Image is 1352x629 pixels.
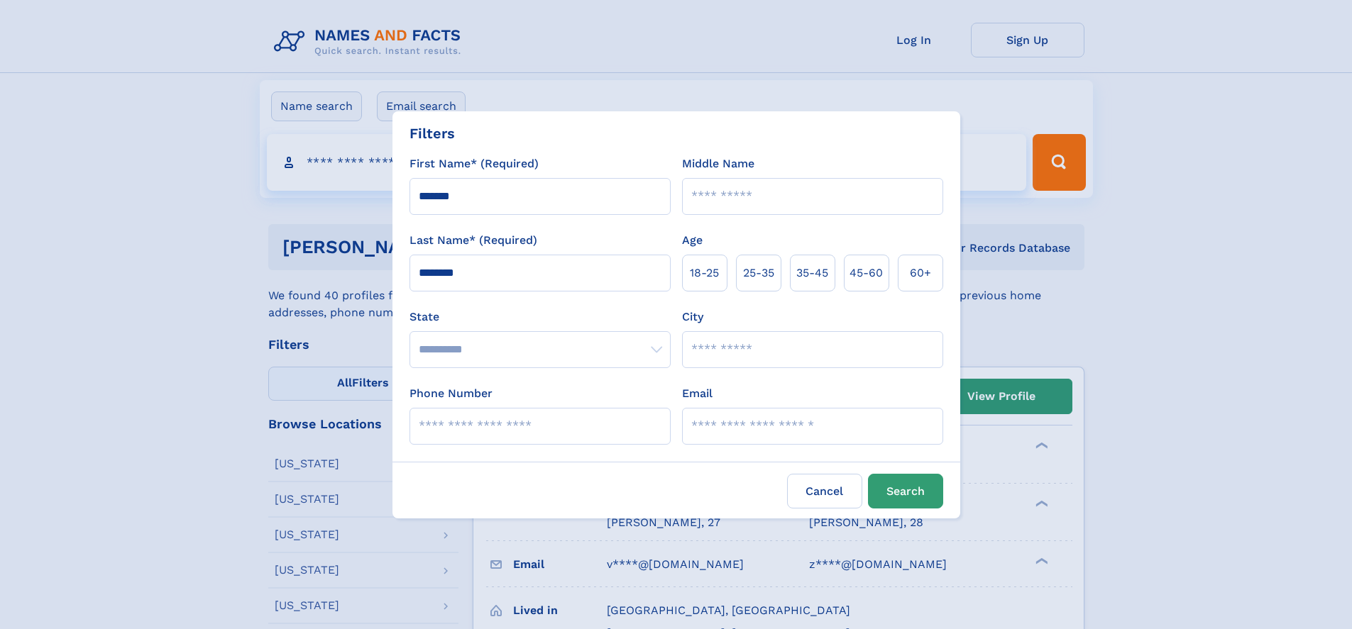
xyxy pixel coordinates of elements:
[796,265,828,282] span: 35‑45
[690,265,719,282] span: 18‑25
[910,265,931,282] span: 60+
[410,123,455,144] div: Filters
[850,265,883,282] span: 45‑60
[743,265,774,282] span: 25‑35
[868,474,943,508] button: Search
[410,308,671,325] label: State
[682,385,713,402] label: Email
[410,155,539,172] label: First Name* (Required)
[787,474,862,508] label: Cancel
[410,385,493,402] label: Phone Number
[682,232,703,249] label: Age
[410,232,537,249] label: Last Name* (Required)
[682,308,703,325] label: City
[682,155,754,172] label: Middle Name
